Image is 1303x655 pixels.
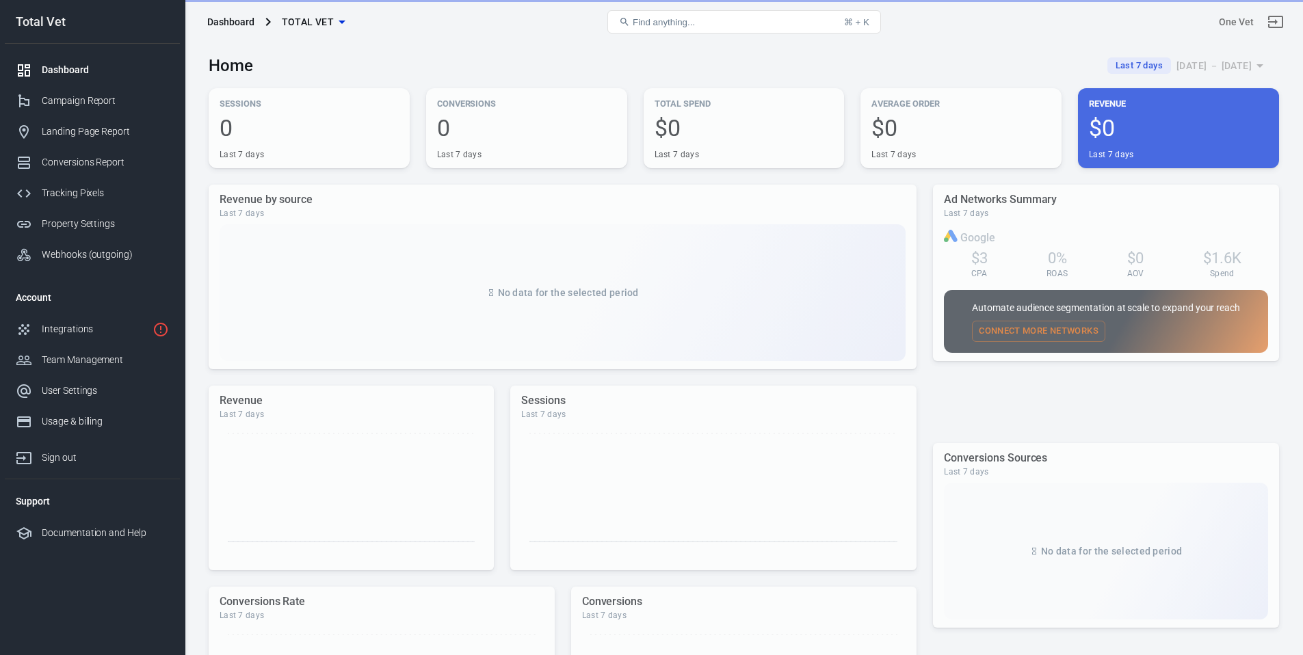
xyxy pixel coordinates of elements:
[1219,15,1254,29] div: Account id: mRNk7hLq
[42,384,169,398] div: User Settings
[42,414,169,429] div: Usage & billing
[282,14,334,31] span: Total Vet
[5,239,180,270] a: Webhooks (outgoing)
[5,406,180,437] a: Usage & billing
[42,353,169,367] div: Team Management
[844,17,869,27] div: ⌘ + K
[42,63,169,77] div: Dashboard
[633,17,695,27] span: Find anything...
[5,16,180,28] div: Total Vet
[5,209,180,239] a: Property Settings
[5,345,180,375] a: Team Management
[42,322,147,336] div: Integrations
[5,178,180,209] a: Tracking Pixels
[5,281,180,314] li: Account
[42,451,169,465] div: Sign out
[5,55,180,85] a: Dashboard
[5,116,180,147] a: Landing Page Report
[153,321,169,338] svg: 1 networks not verified yet
[5,437,180,473] a: Sign out
[5,85,180,116] a: Campaign Report
[5,314,180,345] a: Integrations
[209,56,253,75] h3: Home
[5,147,180,178] a: Conversions Report
[207,15,254,29] div: Dashboard
[1259,5,1292,38] a: Sign out
[5,485,180,518] li: Support
[42,217,169,231] div: Property Settings
[276,10,351,35] button: Total Vet
[607,10,881,34] button: Find anything...⌘ + K
[5,375,180,406] a: User Settings
[42,94,169,108] div: Campaign Report
[42,186,169,200] div: Tracking Pixels
[42,248,169,262] div: Webhooks (outgoing)
[42,124,169,139] div: Landing Page Report
[42,526,169,540] div: Documentation and Help
[42,155,169,170] div: Conversions Report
